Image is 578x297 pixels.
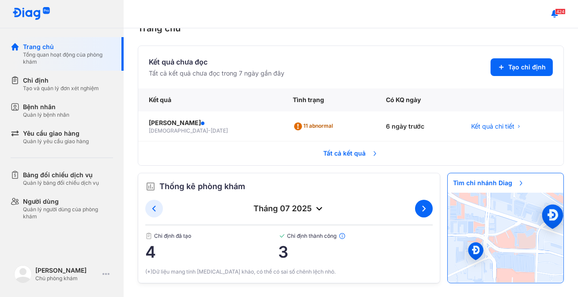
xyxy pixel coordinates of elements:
[145,181,156,192] img: order.5a6da16c.svg
[23,206,113,220] div: Quản lý người dùng của phòng khám
[23,76,99,85] div: Chỉ định
[339,232,346,240] img: info.7e716105.svg
[211,127,228,134] span: [DATE]
[14,265,32,283] img: logo
[23,171,99,179] div: Bảng đối chiếu dịch vụ
[279,243,433,261] span: 3
[149,118,272,127] div: [PERSON_NAME]
[208,127,211,134] span: -
[293,119,336,133] div: 11 abnormal
[23,85,99,92] div: Tạo và quản lý đơn xét nghiệm
[375,88,461,111] div: Có KQ ngày
[35,266,99,275] div: [PERSON_NAME]
[138,88,282,111] div: Kết quả
[282,88,375,111] div: Tình trạng
[23,42,113,51] div: Trang chủ
[23,111,69,118] div: Quản lý bệnh nhân
[23,138,89,145] div: Quản lý yêu cầu giao hàng
[159,180,245,193] span: Thống kê phòng khám
[145,243,279,261] span: 4
[23,197,113,206] div: Người dùng
[555,8,566,15] span: 424
[448,173,530,193] span: Tìm chi nhánh Diag
[149,57,284,67] div: Kết quả chưa đọc
[23,103,69,111] div: Bệnh nhân
[12,7,50,21] img: logo
[23,179,99,187] div: Quản lý bảng đối chiếu dịch vụ
[145,232,279,240] span: Chỉ định đã tạo
[149,127,208,134] span: [DEMOGRAPHIC_DATA]
[279,232,433,240] span: Chỉ định thành công
[508,63,546,72] span: Tạo chỉ định
[471,122,514,131] span: Kết quả chi tiết
[375,111,461,142] div: 6 ngày trước
[145,232,152,240] img: document.50c4cfd0.svg
[318,144,384,163] span: Tất cả kết quả
[279,232,286,240] img: checked-green.01cc79e0.svg
[149,69,284,78] div: Tất cả kết quả chưa đọc trong 7 ngày gần đây
[163,203,415,214] div: tháng 07 2025
[35,275,99,282] div: Chủ phòng khám
[145,268,433,276] div: (*)Dữ liệu mang tính [MEDICAL_DATA] khảo, có thể có sai số chênh lệch nhỏ.
[23,129,89,138] div: Yêu cầu giao hàng
[491,58,553,76] button: Tạo chỉ định
[138,22,564,35] div: Trang chủ
[23,51,113,65] div: Tổng quan hoạt động của phòng khám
